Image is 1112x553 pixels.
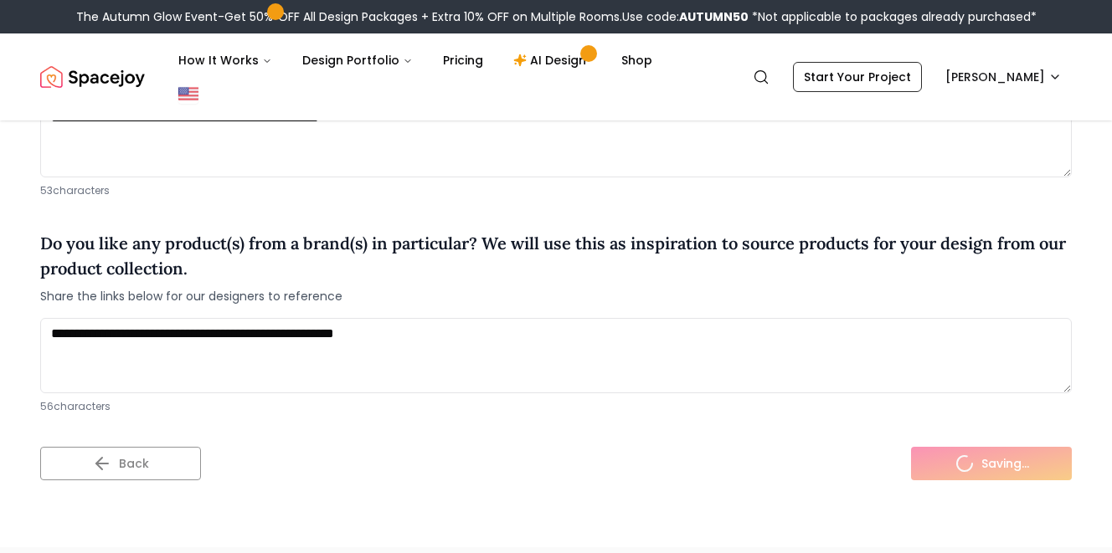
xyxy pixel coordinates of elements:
div: The Autumn Glow Event-Get 50% OFF All Design Packages + Extra 10% OFF on Multiple Rooms. [76,8,1037,25]
b: AUTUMN50 [679,8,749,25]
h4: Do you like any product(s) from a brand(s) in particular? We will use this as inspiration to sour... [40,231,1072,281]
span: Share the links below for our designers to reference [40,288,1072,305]
p: 53 characters [40,184,1072,197]
button: How It Works [165,44,286,77]
a: Pricing [430,44,497,77]
span: *Not applicable to packages already purchased* [749,8,1037,25]
a: Start Your Project [793,62,922,92]
a: Shop [608,44,666,77]
nav: Main [165,44,666,77]
nav: Global [40,33,1072,120]
span: Use code: [622,8,749,25]
p: 56 characters [40,400,1072,413]
button: [PERSON_NAME] [935,62,1072,92]
a: AI Design [500,44,605,77]
img: Spacejoy Logo [40,60,145,94]
a: Spacejoy [40,60,145,94]
button: Design Portfolio [289,44,426,77]
img: United States [178,84,198,104]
